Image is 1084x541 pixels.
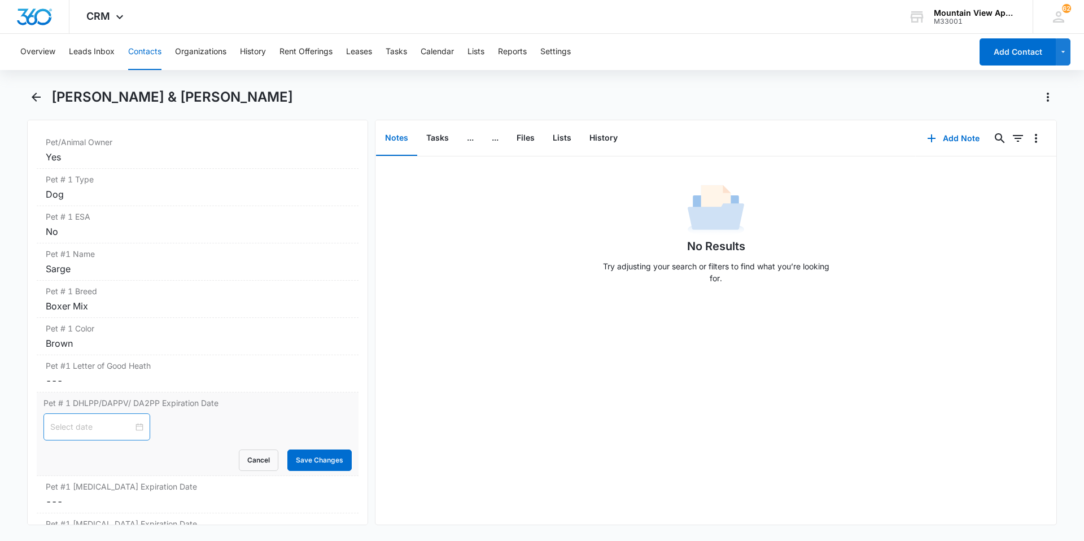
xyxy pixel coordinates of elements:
[1027,129,1045,147] button: Overflow Menu
[46,374,349,387] dd: ---
[287,450,352,471] button: Save Changes
[687,238,745,255] h1: No Results
[498,34,527,70] button: Reports
[376,121,417,156] button: Notes
[239,450,278,471] button: Cancel
[46,211,349,222] label: Pet # 1 ESA
[43,397,352,409] label: Pet # 1 DHLPP/DAPPV/ DA2PP Expiration Date
[688,181,744,238] img: No Data
[934,8,1016,18] div: account name
[346,34,372,70] button: Leases
[467,34,484,70] button: Lists
[540,34,571,70] button: Settings
[1039,88,1057,106] button: Actions
[240,34,266,70] button: History
[1009,129,1027,147] button: Filters
[46,285,349,297] label: Pet # 1 Breed
[417,121,458,156] button: Tasks
[544,121,580,156] button: Lists
[46,360,349,372] label: Pet #1 Letter of Good Heath
[597,260,834,284] p: Try adjusting your search or filters to find what you’re looking for.
[37,355,359,392] div: Pet #1 Letter of Good Heath---
[37,476,359,513] div: Pet #1 [MEDICAL_DATA] Expiration Date---
[46,299,349,313] div: Boxer Mix
[37,243,359,281] div: Pet #1 NameSarge
[1062,4,1071,13] div: notifications count
[46,248,349,260] label: Pet #1 Name
[37,206,359,243] div: Pet # 1 ESANo
[37,318,359,355] div: Pet # 1 ColorBrown
[934,18,1016,25] div: account id
[69,34,115,70] button: Leads Inbox
[46,173,349,185] label: Pet # 1 Type
[508,121,544,156] button: Files
[46,225,349,238] div: No
[37,169,359,206] div: Pet # 1 TypeDog
[46,262,349,276] div: Sarge
[458,121,483,156] button: ...
[128,34,161,70] button: Contacts
[51,89,293,106] h1: [PERSON_NAME] & [PERSON_NAME]
[46,495,349,508] dd: ---
[86,10,110,22] span: CRM
[46,322,349,334] label: Pet # 1 Color
[27,88,45,106] button: Back
[279,34,333,70] button: Rent Offerings
[421,34,454,70] button: Calendar
[50,421,133,433] input: Select date
[386,34,407,70] button: Tasks
[37,132,359,169] div: Pet/Animal OwnerYes
[46,136,349,148] label: Pet/Animal Owner
[980,38,1056,66] button: Add Contact
[991,129,1009,147] button: Search...
[916,125,991,152] button: Add Note
[175,34,226,70] button: Organizations
[46,337,349,350] div: Brown
[46,150,349,164] div: Yes
[483,121,508,156] button: ...
[46,518,349,530] label: Pet #1 [MEDICAL_DATA] Expiration Date
[46,187,349,201] div: Dog
[1062,4,1071,13] span: 62
[580,121,627,156] button: History
[20,34,55,70] button: Overview
[37,281,359,318] div: Pet # 1 BreedBoxer Mix
[46,481,349,492] label: Pet #1 [MEDICAL_DATA] Expiration Date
